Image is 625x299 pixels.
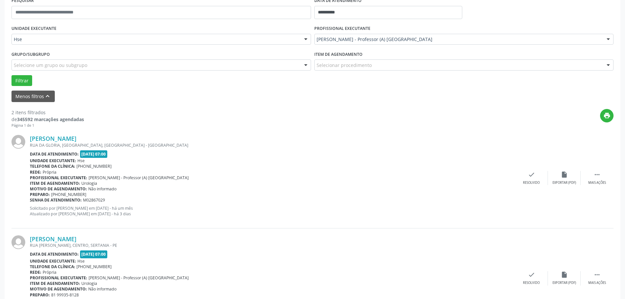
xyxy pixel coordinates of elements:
strong: 345592 marcações agendadas [17,116,84,122]
span: [DATE] 07:00 [80,250,108,258]
i: check [528,171,535,178]
i: keyboard_arrow_up [44,93,51,100]
span: Não informado [88,286,116,292]
div: 2 itens filtrados [11,109,84,116]
span: [PERSON_NAME] - Professor (A) [GEOGRAPHIC_DATA] [89,275,189,281]
div: Exportar (PDF) [552,281,576,285]
b: Profissional executante: [30,275,87,281]
span: Selecione um grupo ou subgrupo [14,62,87,69]
b: Data de atendimento: [30,151,79,157]
div: de [11,116,84,123]
i: insert_drive_file [561,271,568,278]
b: Item de agendamento: [30,181,80,186]
div: Mais ações [588,181,606,185]
span: Urologia [81,181,97,186]
b: Data de atendimento: [30,251,79,257]
b: Motivo de agendamento: [30,186,87,192]
img: img [11,135,25,149]
b: Senha de atendimento: [30,197,82,203]
span: Própria [43,269,56,275]
b: Rede: [30,169,41,175]
div: Resolvido [523,181,540,185]
button: Menos filtroskeyboard_arrow_up [11,91,55,102]
button: Filtrar [11,75,32,86]
button: print [600,109,614,122]
label: Grupo/Subgrupo [11,49,50,59]
img: img [11,235,25,249]
b: Telefone da clínica: [30,264,75,269]
span: 81 99935-8128 [51,292,79,298]
span: [PERSON_NAME] - Professor (A) [GEOGRAPHIC_DATA] [317,36,600,43]
p: Solicitado por [PERSON_NAME] em [DATE] - há um mês Atualizado por [PERSON_NAME] em [DATE] - há 3 ... [30,205,515,217]
label: UNIDADE EXECUTANTE [11,24,56,34]
span: Própria [43,169,56,175]
span: [PHONE_NUMBER] [76,163,112,169]
b: Unidade executante: [30,258,76,264]
span: Urologia [81,281,97,286]
b: Unidade executante: [30,158,76,163]
span: Selecionar procedimento [317,62,372,69]
div: Página 1 de 1 [11,123,84,128]
i: print [603,112,611,119]
span: [DATE] 07:00 [80,150,108,158]
span: M02867029 [83,197,105,203]
div: RUA DA GLORIA, [GEOGRAPHIC_DATA], [GEOGRAPHIC_DATA] - [GEOGRAPHIC_DATA] [30,142,515,148]
span: [PHONE_NUMBER] [76,264,112,269]
b: Rede: [30,269,41,275]
div: Resolvido [523,281,540,285]
i:  [594,271,601,278]
b: Preparo: [30,292,50,298]
i: insert_drive_file [561,171,568,178]
b: Preparo: [30,192,50,197]
span: Hse [77,158,85,163]
span: Hse [77,258,85,264]
i: check [528,271,535,278]
b: Profissional executante: [30,175,87,181]
div: Exportar (PDF) [552,181,576,185]
i:  [594,171,601,178]
div: RUA [PERSON_NAME], CENTRO, SERTANIA - PE [30,243,515,248]
span: [PERSON_NAME] - Professor (A) [GEOGRAPHIC_DATA] [89,175,189,181]
b: Item de agendamento: [30,281,80,286]
b: Telefone da clínica: [30,163,75,169]
label: PROFISSIONAL EXECUTANTE [314,24,370,34]
a: [PERSON_NAME] [30,235,76,243]
span: Hse [14,36,298,43]
label: Item de agendamento [314,49,363,59]
a: [PERSON_NAME] [30,135,76,142]
span: [PHONE_NUMBER] [51,192,86,197]
b: Motivo de agendamento: [30,286,87,292]
div: Mais ações [588,281,606,285]
span: Não informado [88,186,116,192]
